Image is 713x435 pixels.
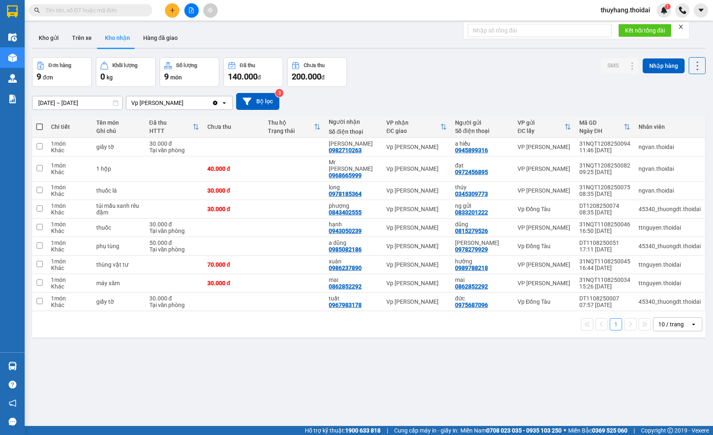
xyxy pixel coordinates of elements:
div: máy xăm [96,280,141,286]
img: logo-vxr [7,5,18,18]
span: 140.000 [228,72,258,81]
div: ngvan.thoidai [639,144,701,150]
span: copyright [667,428,673,433]
div: Số điện thoại [329,128,378,135]
button: Kho nhận [98,28,137,48]
input: Select a date range. [33,96,122,109]
span: đơn [43,74,53,81]
button: Kết nối tổng đài [618,24,671,37]
div: VP nhận [386,119,440,126]
div: Vp Đồng Tàu [518,206,571,212]
img: solution-icon [8,95,17,103]
div: dũng [455,221,509,228]
div: VP [PERSON_NAME] [518,165,571,172]
span: close [678,24,684,30]
button: Khối lượng0kg [96,57,156,87]
div: Số điện thoại [455,128,509,134]
span: Miền Nam [460,426,562,435]
strong: 1900 633 818 [345,427,381,434]
div: 1 món [51,184,88,191]
div: 45340_thuongdt.thoidai [639,206,701,212]
strong: 0708 023 035 - 0935 103 250 [486,427,562,434]
div: ngvan.thoidai [639,165,701,172]
span: 9 [37,72,41,81]
div: 30.000 đ [149,221,199,228]
span: Hỗ trợ kỹ thuật: [305,426,381,435]
span: món [170,74,182,81]
div: Người nhận [329,119,378,125]
img: icon-new-feature [660,7,668,14]
div: 45340_thuongdt.thoidai [639,243,701,249]
img: warehouse-icon [8,362,17,370]
div: 30.000 đ [149,140,199,147]
div: đạt [455,162,509,169]
div: Vp [PERSON_NAME] [386,243,447,249]
button: file-add [184,3,199,18]
div: 17:11 [DATE] [579,246,630,253]
div: hường [455,258,509,265]
div: 0975687096 [455,302,488,308]
div: 30.000 đ [207,280,260,286]
span: 0 [100,72,105,81]
div: ng gửi [455,202,509,209]
div: 1 món [51,140,88,147]
sup: 1 [665,4,671,9]
div: Đã thu [149,119,193,126]
div: Vp Đồng Tàu [518,243,571,249]
th: Toggle SortBy [382,116,451,138]
th: Toggle SortBy [575,116,634,138]
div: 0945899316 [455,147,488,154]
th: Toggle SortBy [513,116,575,138]
button: SMS [601,58,625,73]
div: c ngọc [455,240,509,246]
span: caret-down [697,7,705,14]
img: warehouse-icon [8,54,17,62]
div: DT1208250074 [579,202,630,209]
div: 1 món [51,202,88,209]
div: Mr Thuận [329,159,378,172]
div: 1 món [51,295,88,302]
div: Tại văn phòng [149,302,199,308]
span: notification [9,399,16,407]
div: 0862852292 [329,283,362,290]
div: 1 món [51,221,88,228]
button: aim [203,3,218,18]
div: 50.000 đ [149,240,199,246]
div: mai [455,277,509,283]
div: 11:46 [DATE] [579,147,630,154]
div: thùng vật tư [96,261,141,268]
div: 31NQT1208250082 [579,162,630,169]
div: DT1108250007 [579,295,630,302]
div: 1 hộp [96,165,141,172]
div: Tại văn phòng [149,246,199,253]
div: VP [PERSON_NAME] [518,187,571,194]
input: Tìm tên, số ĐT hoặc mã đơn [45,6,142,15]
div: Chi tiết [51,123,88,130]
button: caret-down [694,3,708,18]
img: phone-icon [679,7,686,14]
th: Toggle SortBy [264,116,325,138]
div: Khác [51,228,88,234]
div: 30.000 đ [149,295,199,302]
div: Tại văn phòng [149,147,199,154]
span: | [387,426,388,435]
div: Khác [51,265,88,271]
button: Chưa thu200.000đ [287,57,347,87]
div: VP [PERSON_NAME] [518,224,571,231]
div: lê xuân thường [329,140,378,147]
div: 10 / trang [658,320,684,328]
div: 0982710263 [329,147,362,154]
div: Tên món [96,119,141,126]
span: thuyhang.thoidai [594,5,657,15]
div: VP [PERSON_NAME] [518,261,571,268]
span: plus [170,7,175,13]
div: Vp [PERSON_NAME] [386,224,447,231]
div: Khác [51,283,88,290]
button: Đơn hàng9đơn [32,57,92,87]
div: 0972456895 [455,169,488,175]
div: VP gửi [518,119,564,126]
span: message [9,418,16,426]
div: 31NQT1208250094 [579,140,630,147]
div: 0986237890 [329,265,362,271]
div: mai [329,277,378,283]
